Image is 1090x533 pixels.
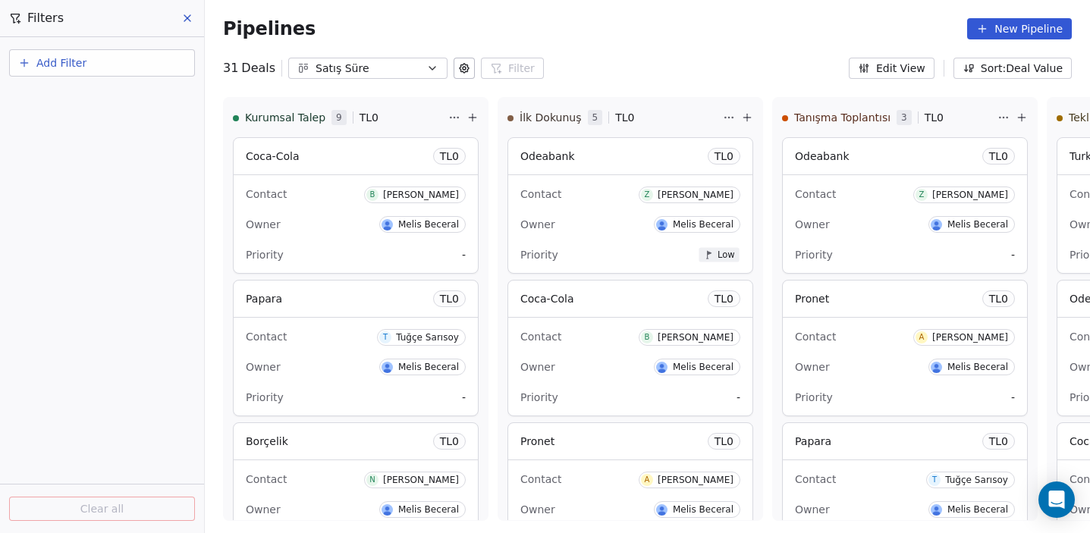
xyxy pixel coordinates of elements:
[507,98,720,137] div: İlk Dokunuş5TL0
[931,504,942,516] img: M
[931,362,942,373] img: M
[849,58,935,79] button: Edit View
[795,361,830,373] span: Owner
[369,189,375,201] div: B
[246,188,287,200] span: Contact
[246,249,284,261] span: Priority
[795,435,831,447] span: Papara
[80,501,124,517] span: Clear all
[947,362,1008,372] div: Melis Beceral
[9,497,195,521] button: Clear all
[644,474,649,486] div: A
[27,9,64,27] span: Filters
[331,110,347,125] span: 9
[897,110,912,125] span: 3
[520,110,582,125] span: İlk Dokunuş
[382,219,393,230] img: M
[246,473,287,485] span: Contact
[945,475,1008,485] div: Tuğçe Sarısoy
[1011,247,1015,262] span: -
[919,189,924,201] div: Z
[520,361,555,373] span: Owner
[925,110,944,125] span: TL 0
[520,473,561,485] span: Contact
[233,137,479,274] div: Coca-ColaTL0ContactB[PERSON_NAME]OwnerMMelis BeceralPriority-
[383,190,459,200] div: [PERSON_NAME]
[795,331,836,343] span: Contact
[715,434,733,449] span: TL 0
[398,504,459,515] div: Melis Beceral
[932,474,937,486] div: T
[520,391,558,403] span: Priority
[644,189,649,201] div: Z
[795,473,836,485] span: Contact
[520,331,561,343] span: Contact
[931,219,942,230] img: M
[656,362,668,373] img: M
[520,249,558,261] span: Priority
[989,291,1008,306] span: TL 0
[440,434,459,449] span: TL 0
[223,59,275,77] div: 31
[795,503,830,516] span: Owner
[947,219,1008,230] div: Melis Beceral
[233,280,479,416] div: PaparaTL0ContactTTuğçe SarısoyOwnerMMelis BeceralPriority-
[1038,481,1075,518] div: Open Intercom Messenger
[246,293,282,305] span: Papara
[223,18,316,39] span: Pipelines
[246,435,288,447] span: Borçelik
[715,291,733,306] span: TL 0
[246,503,281,516] span: Owner
[932,332,1008,343] div: [PERSON_NAME]
[615,110,634,125] span: TL 0
[246,361,281,373] span: Owner
[36,55,86,71] span: Add Filter
[246,391,284,403] span: Priority
[658,332,733,343] div: [PERSON_NAME]
[794,110,891,125] span: Tanışma Toplantısı
[316,61,420,77] div: Satış Süre
[233,98,445,137] div: Kurumsal Talep9TL0
[360,110,379,125] span: TL 0
[967,18,1072,39] button: New Pipeline
[520,503,555,516] span: Owner
[782,280,1028,416] div: PronetTL0ContactA[PERSON_NAME]OwnerMMelis BeceralPriority-
[383,475,459,485] div: [PERSON_NAME]
[947,504,1008,515] div: Melis Beceral
[989,434,1008,449] span: TL 0
[383,331,388,343] div: T
[440,291,459,306] span: TL 0
[953,58,1072,79] button: Sort: Deal Value
[246,331,287,343] span: Contact
[398,362,459,372] div: Melis Beceral
[1011,390,1015,405] span: -
[398,219,459,230] div: Melis Beceral
[246,218,281,230] span: Owner
[245,110,325,125] span: Kurumsal Talep
[440,149,459,164] span: TL 0
[241,59,275,77] span: Deals
[396,332,459,343] div: Tuğçe Sarısoy
[656,219,668,230] img: M
[382,362,393,373] img: M
[737,390,740,405] span: -
[715,149,733,164] span: TL 0
[507,137,753,274] div: OdeabankTL0ContactZ[PERSON_NAME]OwnerMMelis BeceralPriorityLow
[673,504,733,515] div: Melis Beceral
[795,391,833,403] span: Priority
[246,150,299,162] span: Coca-Cola
[644,331,649,343] div: B
[369,474,375,486] div: N
[462,390,466,405] span: -
[658,475,733,485] div: [PERSON_NAME]
[507,280,753,416] div: Coca-ColaTL0ContactB[PERSON_NAME]OwnerMMelis BeceralPriority-
[520,293,573,305] span: Coca-Cola
[588,110,603,125] span: 5
[718,249,735,260] span: Low
[782,98,994,137] div: Tanışma Toplantısı3TL0
[520,218,555,230] span: Owner
[795,218,830,230] span: Owner
[782,137,1028,274] div: OdeabankTL0ContactZ[PERSON_NAME]OwnerMMelis BeceralPriority-
[932,190,1008,200] div: [PERSON_NAME]
[795,249,833,261] span: Priority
